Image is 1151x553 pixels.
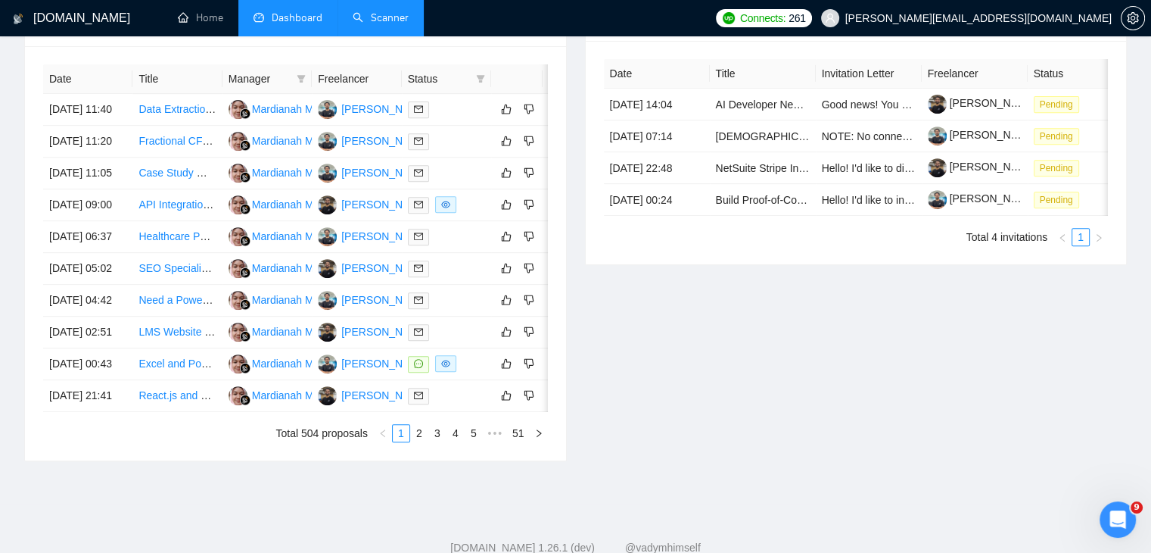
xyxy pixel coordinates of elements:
td: [DATE] 02:51 [43,317,132,348]
textarea: Message… [13,405,290,431]
img: c1vnAk7Xg35u1M3RaLzkY2xn22cMI9QnxesaoOFDUVoDELUyl3LMqzhVQbq_15fTna [928,190,947,209]
a: AI Developer Needed for Knowledge Base and Package Builder Integration with Stripe [716,98,1121,111]
img: MM [229,386,247,405]
li: Total 4 invitations [966,228,1047,246]
a: 4 [447,425,464,442]
span: ••• [483,424,507,442]
div: [PERSON_NAME] [341,164,428,181]
a: homeHome [178,11,223,24]
a: MMMardianah Mardianah [229,198,355,210]
img: gigradar-bm.png [240,395,250,405]
a: NetSuite Stripe Integration [716,162,840,174]
li: 3 [428,424,446,442]
button: Upload attachment [72,437,84,449]
td: [DATE] 11:05 [43,158,132,189]
img: TS [318,291,337,310]
div: I've sent all of these examples to our dev team for the investigation - for now, I see that these... [24,216,236,364]
img: MM [229,259,247,278]
button: Home [237,6,266,35]
li: 2 [410,424,428,442]
img: c1vnAk7Xg35u1M3RaLzkY2xn22cMI9QnxesaoOFDUVoDELUyl3LMqzhVQbq_15fTna [928,127,947,145]
div: Dima • 18h ago [24,376,97,386]
img: MM [229,227,247,246]
td: Healthcare Power BI Dashboard [132,221,222,253]
span: Pending [1034,192,1079,208]
span: mail [414,232,423,241]
button: dislike [520,164,538,182]
button: like [497,386,515,405]
a: MMMardianah Mardianah [229,230,355,242]
span: Status [408,70,470,87]
button: like [497,195,515,214]
td: [DATE] 21:41 [43,380,132,412]
a: Case Study Writer Needed - Turn Technical Data Analytics Projects into Business Stories [138,167,555,179]
div: I have checked and optmized all the filters. [67,51,278,80]
span: setting [1121,12,1144,24]
span: filter [297,74,306,83]
a: MMMardianah Mardianah [229,261,355,273]
button: left [374,424,392,442]
li: Next Page [1090,228,1108,246]
a: 1 [393,425,409,442]
li: Next 5 Pages [483,424,507,442]
td: [DATE] 09:00 [43,189,132,221]
button: like [497,100,515,118]
img: gigradar-bm.png [240,108,250,119]
img: gigradar-bm.png [240,331,250,342]
th: Status [1028,59,1134,89]
button: left [1053,228,1072,246]
a: MMMardianah Mardianah [229,293,355,305]
div: I've sent all of these examples to our dev team for the investigation - for now, I see that these... [12,207,248,373]
div: [PERSON_NAME] [341,196,428,213]
div: [PERSON_NAME] [341,260,428,276]
td: [DATE] 11:20 [43,126,132,158]
div: Mardianah Mardianah [252,292,355,308]
a: React.js and Next.js Developer for Wallet and Smart Contract Integration [138,389,479,401]
span: like [501,358,512,370]
span: mail [414,295,423,305]
a: TS[PERSON_NAME] [318,134,428,146]
button: Send a message… [260,431,284,455]
div: Mardianah Mardianah [252,164,355,181]
button: dislike [520,386,538,405]
a: TS[PERSON_NAME] [318,357,428,369]
h1: Dima [73,8,104,19]
span: mail [414,391,423,400]
a: [PERSON_NAME] [928,192,1037,205]
img: MJ [318,386,337,405]
th: Manager [222,64,312,94]
a: Fractional CFO for Affiliate Marketing Business [138,135,358,147]
img: TS [318,355,337,373]
span: filter [294,67,309,90]
a: searchScanner [353,11,409,24]
span: like [501,167,512,179]
td: [DATE] 07:14 [604,120,710,152]
span: like [501,198,512,211]
td: Data Extraction & Integration Specialist [132,94,222,126]
span: eye [441,359,450,368]
td: [DATE] 05:02 [43,253,132,285]
span: mail [414,264,423,273]
img: MM [229,195,247,214]
span: mail [414,105,423,114]
span: filter [476,74,485,83]
td: API Integration Specialist for Automation Platforms (Zapier, n8n, and Make etc) [132,189,222,221]
td: LMS Website Developer (PHP/Laravel) [132,317,222,348]
span: dislike [524,135,534,147]
span: mail [414,200,423,209]
img: MM [229,164,247,183]
button: dislike [520,100,538,118]
button: like [497,291,515,309]
img: MM [229,291,247,310]
span: like [501,326,512,338]
div: Mardianah Mardianah [252,387,355,404]
td: Excel and Power BI Dashboard Expert for Logistics Profitability [132,348,222,380]
span: mail [414,168,423,177]
td: Case Study Writer Needed - Turn Technical Data Analytics Projects into Business Stories [132,158,222,189]
img: MJ [318,195,337,214]
span: message [414,359,423,368]
th: Date [604,59,710,89]
a: setting [1121,12,1145,24]
div: [PERSON_NAME] [341,228,428,245]
div: [PERSON_NAME] [341,133,428,149]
